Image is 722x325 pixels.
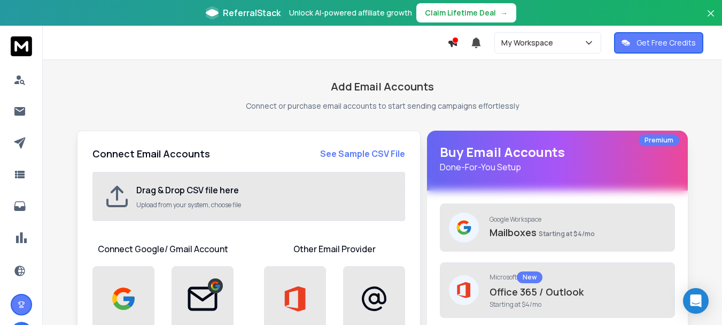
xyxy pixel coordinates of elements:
p: Done-For-You Setup [440,161,675,173]
button: Get Free Credits [614,32,703,54]
p: My Workspace [501,37,557,48]
p: Office 365 / Outlook [490,284,666,299]
div: Premium [639,134,679,146]
h2: Connect Email Accounts [92,146,210,161]
h1: Add Email Accounts [331,79,434,94]
p: Get Free Credits [636,37,696,48]
span: Starting at $4/mo [490,300,666,309]
h1: Connect Google/ Gmail Account [98,243,228,255]
div: Open Intercom Messenger [683,288,709,314]
p: Microsoft [490,271,666,283]
a: See Sample CSV File [320,147,405,160]
p: Mailboxes [490,225,666,240]
p: Connect or purchase email accounts to start sending campaigns effortlessly [246,101,519,111]
p: Unlock AI-powered affiliate growth [289,7,412,18]
span: ReferralStack [223,6,281,19]
span: Starting at $4/mo [539,229,595,238]
h1: Buy Email Accounts [440,143,675,173]
div: New [517,271,542,283]
p: Upload from your system, choose file [136,201,393,209]
span: → [500,7,508,18]
p: Google Workspace [490,215,666,224]
h2: Drag & Drop CSV file here [136,184,393,196]
button: Close banner [704,6,718,32]
button: Claim Lifetime Deal→ [416,3,516,22]
h1: Other Email Provider [293,243,376,255]
strong: See Sample CSV File [320,148,405,160]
